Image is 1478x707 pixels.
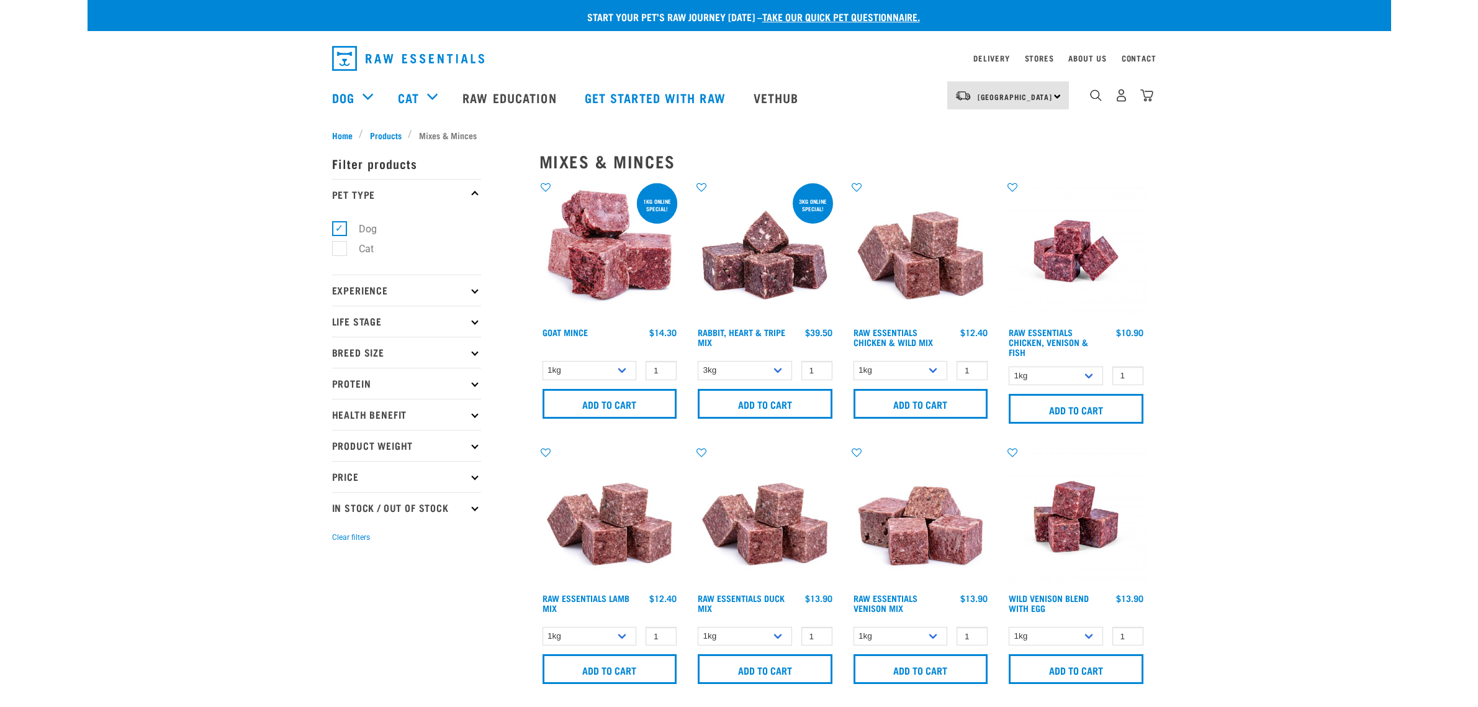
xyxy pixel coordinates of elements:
[398,88,419,107] a: Cat
[1115,89,1128,102] img: user.png
[637,192,677,218] div: 1kg online special!
[1009,394,1143,424] input: Add to cart
[1116,327,1143,337] div: $10.90
[698,389,832,419] input: Add to cart
[543,389,677,419] input: Add to cart
[805,593,832,603] div: $13.90
[543,330,588,334] a: Goat Mince
[741,73,814,122] a: Vethub
[332,275,481,306] p: Experience
[698,596,785,610] a: Raw Essentials Duck Mix
[332,129,1147,142] nav: breadcrumbs
[646,361,677,380] input: 1
[332,129,359,142] a: Home
[1090,89,1102,101] img: home-icon-1@2x.png
[332,129,353,142] span: Home
[543,596,629,610] a: Raw Essentials Lamb Mix
[850,181,991,322] img: Pile Of Cubed Chicken Wild Meat Mix
[88,73,1391,122] nav: dropdown navigation
[332,46,484,71] img: Raw Essentials Logo
[539,446,680,587] img: ?1041 RE Lamb Mix 01
[1006,181,1147,322] img: Chicken Venison mix 1655
[1009,596,1089,610] a: Wild Venison Blend with Egg
[1112,627,1143,646] input: 1
[960,327,988,337] div: $12.40
[854,389,988,419] input: Add to cart
[1009,330,1088,354] a: Raw Essentials Chicken, Venison & Fish
[332,88,354,107] a: Dog
[543,654,677,684] input: Add to cart
[854,596,917,610] a: Raw Essentials Venison Mix
[1140,89,1153,102] img: home-icon@2x.png
[955,90,971,101] img: van-moving.png
[649,327,677,337] div: $14.30
[957,361,988,380] input: 1
[854,654,988,684] input: Add to cart
[649,593,677,603] div: $12.40
[695,446,836,587] img: ?1041 RE Lamb Mix 01
[805,327,832,337] div: $39.50
[322,41,1156,76] nav: dropdown navigation
[698,654,832,684] input: Add to cart
[978,94,1053,99] span: [GEOGRAPHIC_DATA]
[801,627,832,646] input: 1
[1122,56,1156,60] a: Contact
[339,241,379,257] label: Cat
[450,73,572,122] a: Raw Education
[332,306,481,337] p: Life Stage
[539,152,1147,171] h2: Mixes & Minces
[1006,446,1147,587] img: Venison Egg 1616
[854,330,933,344] a: Raw Essentials Chicken & Wild Mix
[539,181,680,322] img: 1077 Wild Goat Mince 01
[332,148,481,179] p: Filter products
[646,627,677,646] input: 1
[801,361,832,380] input: 1
[1116,593,1143,603] div: $13.90
[850,446,991,587] img: 1113 RE Venison Mix 01
[363,129,408,142] a: Products
[957,627,988,646] input: 1
[572,73,741,122] a: Get started with Raw
[1009,654,1143,684] input: Add to cart
[370,129,402,142] span: Products
[332,492,481,523] p: In Stock / Out Of Stock
[960,593,988,603] div: $13.90
[793,192,833,218] div: 3kg online special!
[1112,367,1143,386] input: 1
[332,337,481,368] p: Breed Size
[332,461,481,492] p: Price
[332,368,481,399] p: Protein
[332,532,370,543] button: Clear filters
[332,430,481,461] p: Product Weight
[973,56,1009,60] a: Delivery
[1068,56,1106,60] a: About Us
[97,9,1400,24] p: Start your pet’s raw journey [DATE] –
[695,181,836,322] img: 1175 Rabbit Heart Tripe Mix 01
[698,330,785,344] a: Rabbit, Heart & Tripe Mix
[1025,56,1054,60] a: Stores
[332,399,481,430] p: Health Benefit
[332,179,481,210] p: Pet Type
[339,221,382,237] label: Dog
[762,14,920,19] a: take our quick pet questionnaire.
